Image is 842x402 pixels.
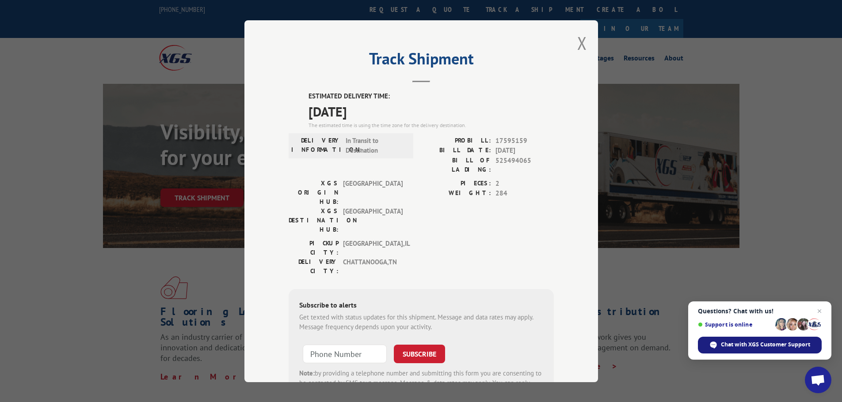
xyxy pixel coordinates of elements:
span: 17595159 [495,135,554,146]
span: Questions? Chat with us! [698,308,822,315]
label: XGS DESTINATION HUB: [289,206,339,234]
div: Subscribe to alerts [299,299,543,312]
strong: Note: [299,368,315,377]
label: BILL DATE: [421,146,491,156]
label: WEIGHT: [421,188,491,199]
span: [GEOGRAPHIC_DATA] [343,178,403,206]
label: DELIVERY CITY: [289,257,339,275]
label: DELIVERY INFORMATION: [291,135,341,155]
div: by providing a telephone number and submitting this form you are consenting to be contacted by SM... [299,368,543,398]
div: The estimated time is using the time zone for the delivery destination. [309,121,554,129]
span: [GEOGRAPHIC_DATA] [343,206,403,234]
label: PIECES: [421,178,491,188]
button: Close modal [577,31,587,55]
div: Chat with XGS Customer Support [698,337,822,353]
span: 525494065 [495,155,554,174]
label: PICKUP CITY: [289,238,339,257]
label: BILL OF LADING: [421,155,491,174]
div: Open chat [805,367,831,393]
span: CHATTANOOGA , TN [343,257,403,275]
span: Close chat [814,306,825,316]
label: XGS ORIGIN HUB: [289,178,339,206]
span: Support is online [698,321,772,328]
label: ESTIMATED DELIVERY TIME: [309,91,554,101]
button: SUBSCRIBE [394,344,445,363]
h2: Track Shipment [289,53,554,69]
span: Chat with XGS Customer Support [721,341,810,349]
div: Get texted with status updates for this shipment. Message and data rates may apply. Message frequ... [299,312,543,332]
span: [GEOGRAPHIC_DATA] , IL [343,238,403,257]
span: 284 [495,188,554,199]
span: [DATE] [495,146,554,156]
input: Phone Number [303,344,387,363]
span: In Transit to Destination [346,135,405,155]
span: 2 [495,178,554,188]
span: [DATE] [309,101,554,121]
label: PROBILL: [421,135,491,146]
